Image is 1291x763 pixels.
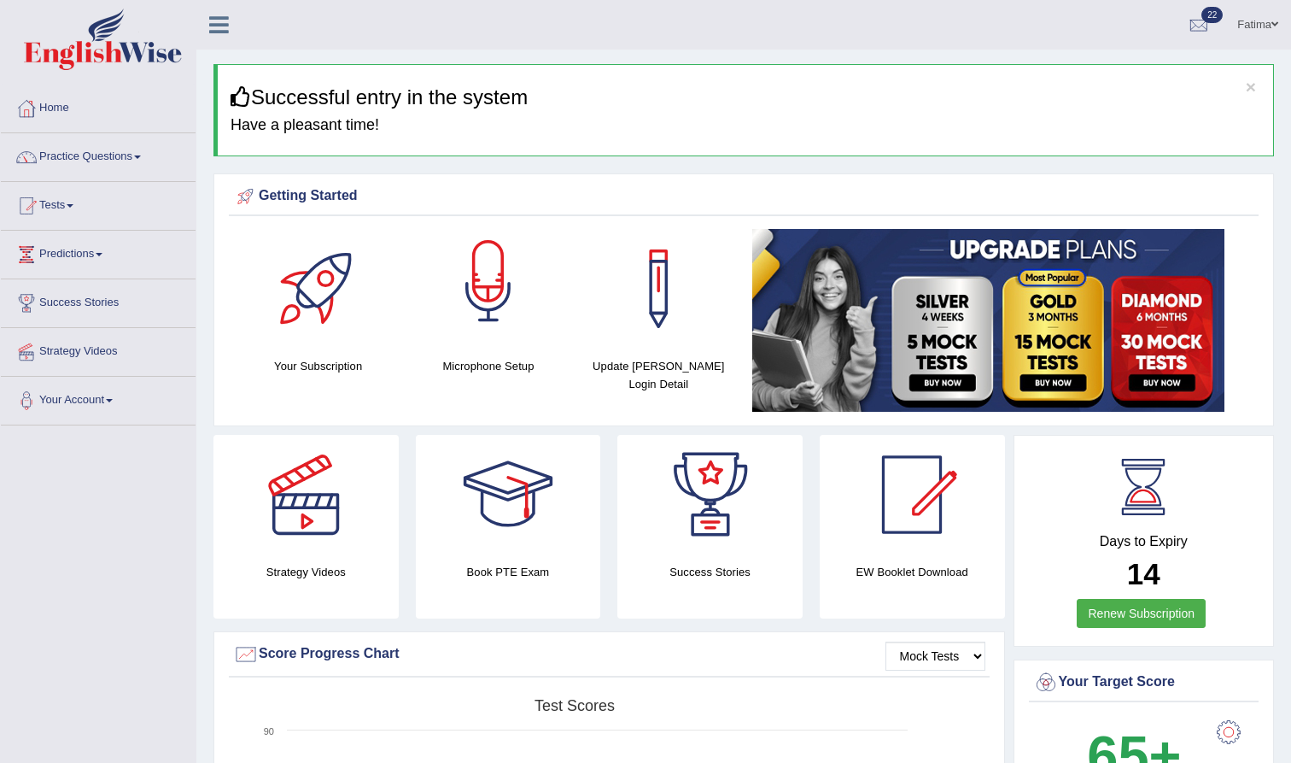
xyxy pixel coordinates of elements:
img: small5.jpg [752,229,1224,412]
h4: Book PTE Exam [416,563,601,581]
a: Practice Questions [1,133,196,176]
h4: Success Stories [617,563,803,581]
button: × [1246,78,1256,96]
h4: Your Subscription [242,357,394,375]
text: 90 [264,726,274,737]
h4: EW Booklet Download [820,563,1005,581]
span: 22 [1201,7,1223,23]
h4: Update [PERSON_NAME] Login Detail [582,357,735,393]
a: Success Stories [1,279,196,322]
a: Your Account [1,377,196,420]
h4: Microphone Setup [412,357,564,375]
a: Renew Subscription [1077,599,1206,628]
b: 14 [1127,557,1160,590]
a: Strategy Videos [1,328,196,371]
a: Home [1,85,196,127]
h4: Strategy Videos [213,563,399,581]
h3: Successful entry in the system [231,86,1260,109]
a: Predictions [1,231,196,273]
a: Tests [1,182,196,225]
tspan: Test scores [535,697,615,714]
div: Getting Started [233,184,1254,209]
div: Score Progress Chart [233,642,985,667]
div: Your Target Score [1033,670,1255,696]
h4: Days to Expiry [1033,534,1255,549]
h4: Have a pleasant time! [231,117,1260,134]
